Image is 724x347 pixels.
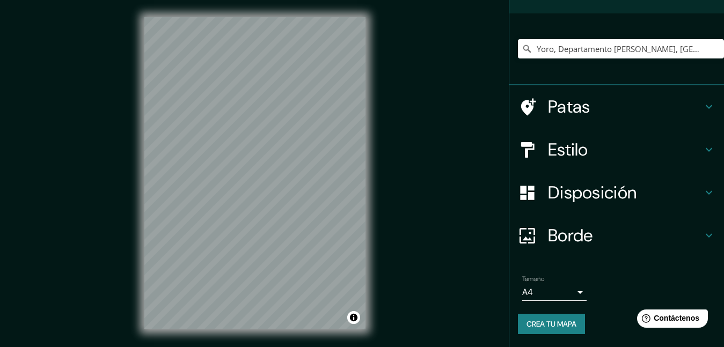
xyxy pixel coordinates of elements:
font: A4 [522,286,533,298]
font: Tamaño [522,275,544,283]
font: Disposición [548,181,637,204]
font: Estilo [548,138,588,161]
div: Estilo [509,128,724,171]
div: Borde [509,214,724,257]
div: Patas [509,85,724,128]
iframe: Lanzador de widgets de ayuda [628,305,712,335]
div: Disposición [509,171,724,214]
button: Crea tu mapa [518,314,585,334]
input: Elige tu ciudad o zona [518,39,724,58]
font: Patas [548,95,590,118]
canvas: Mapa [144,17,365,329]
div: A4 [522,284,587,301]
font: Crea tu mapa [526,319,576,329]
button: Activar o desactivar atribución [347,311,360,324]
font: Borde [548,224,593,247]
